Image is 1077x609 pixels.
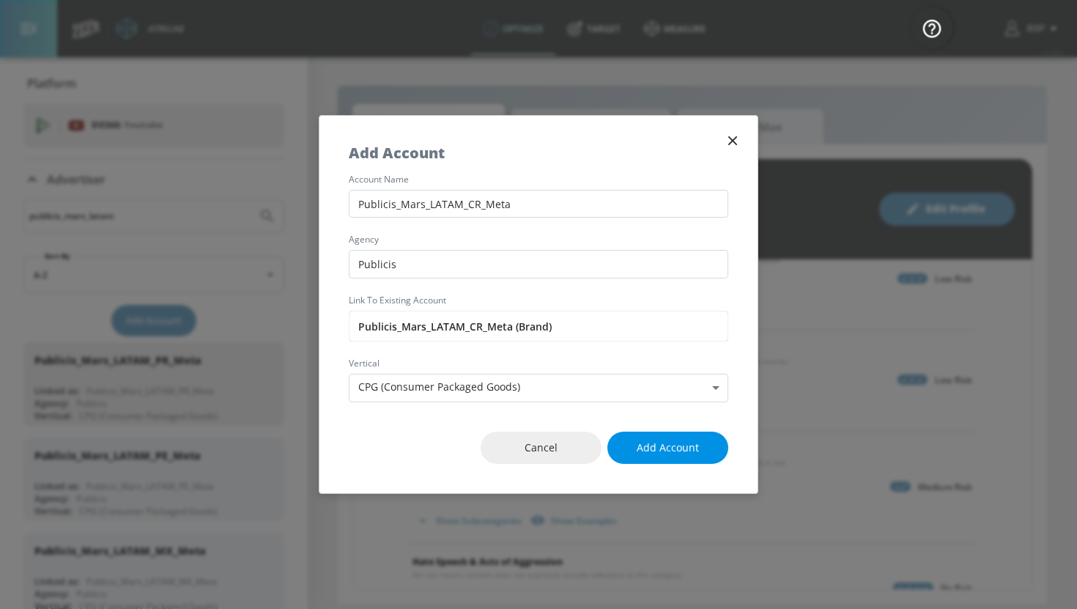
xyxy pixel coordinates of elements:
[510,439,572,457] span: Cancel
[349,235,728,244] label: agency
[349,296,728,305] label: Link to Existing Account
[911,7,952,48] button: Open Resource Center
[481,432,602,465] button: Cancel
[349,250,728,278] input: Enter agency name
[349,145,445,160] h5: Add Account
[349,190,728,218] input: Enter account name
[349,175,728,184] label: account name
[349,311,728,342] input: Enter account name
[637,439,699,457] span: Add Account
[349,359,728,368] label: vertical
[349,374,728,402] div: CPG (Consumer Packaged Goods)
[607,432,728,465] button: Add Account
